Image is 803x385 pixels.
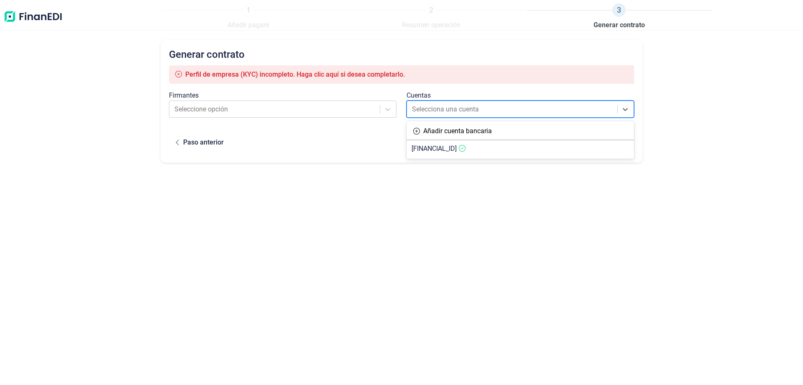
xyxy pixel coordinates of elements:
span: [FINANCIAL_ID] [412,145,457,152]
img: Logo de aplicación [3,3,63,30]
span: 3 [612,3,626,17]
button: Añadir cuenta bancaria [407,123,499,140]
div: Cuentas [407,90,634,101]
div: Añadir cuenta bancaria [407,123,634,140]
span: Generar contrato [593,20,645,30]
a: 3Generar contrato [593,3,645,30]
span: Perfil de empresa (KYC) incompleto. Haga clic aquí si desea completarlo. [185,70,405,78]
div: Firmantes [169,90,396,101]
div: Añadir cuenta bancaria [423,126,492,136]
button: Paso anterior [169,131,230,154]
h2: Generar contrato [169,49,634,60]
div: Paso anterior [183,137,224,147]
